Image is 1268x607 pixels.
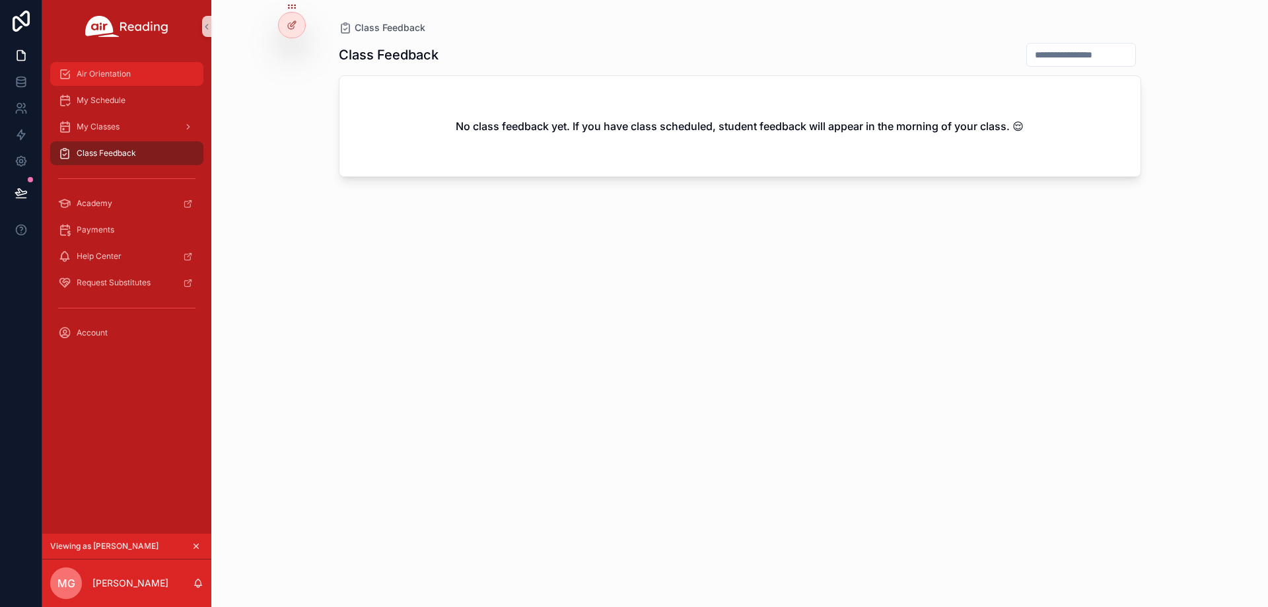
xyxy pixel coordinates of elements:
[77,328,108,338] span: Account
[50,89,203,112] a: My Schedule
[77,225,114,235] span: Payments
[77,69,131,79] span: Air Orientation
[77,277,151,288] span: Request Substitutes
[355,21,425,34] span: Class Feedback
[77,251,122,262] span: Help Center
[50,541,158,552] span: Viewing as [PERSON_NAME]
[85,16,168,37] img: App logo
[50,62,203,86] a: Air Orientation
[77,122,120,132] span: My Classes
[57,575,75,591] span: MG
[50,192,203,215] a: Academy
[77,95,125,106] span: My Schedule
[456,118,1024,134] h2: No class feedback yet. If you have class scheduled, student feedback will appear in the morning o...
[50,115,203,139] a: My Classes
[50,244,203,268] a: Help Center
[50,271,203,295] a: Request Substitutes
[77,148,136,159] span: Class Feedback
[339,46,439,64] h1: Class Feedback
[92,577,168,590] p: [PERSON_NAME]
[77,198,112,209] span: Academy
[339,21,425,34] a: Class Feedback
[50,321,203,345] a: Account
[50,141,203,165] a: Class Feedback
[42,53,211,362] div: scrollable content
[50,218,203,242] a: Payments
